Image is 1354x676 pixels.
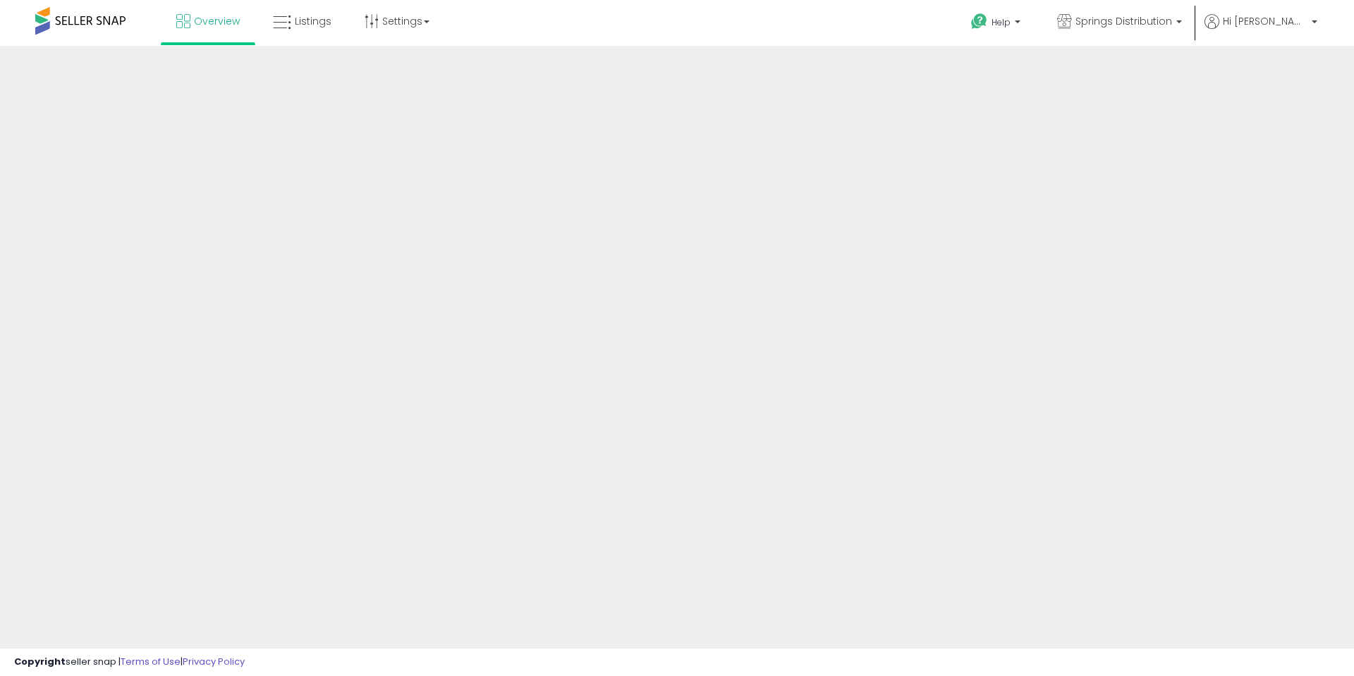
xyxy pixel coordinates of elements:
[970,13,988,30] i: Get Help
[194,14,240,28] span: Overview
[1204,14,1317,46] a: Hi [PERSON_NAME]
[1075,14,1172,28] span: Springs Distribution
[960,2,1035,46] a: Help
[992,16,1011,28] span: Help
[295,14,331,28] span: Listings
[1223,14,1307,28] span: Hi [PERSON_NAME]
